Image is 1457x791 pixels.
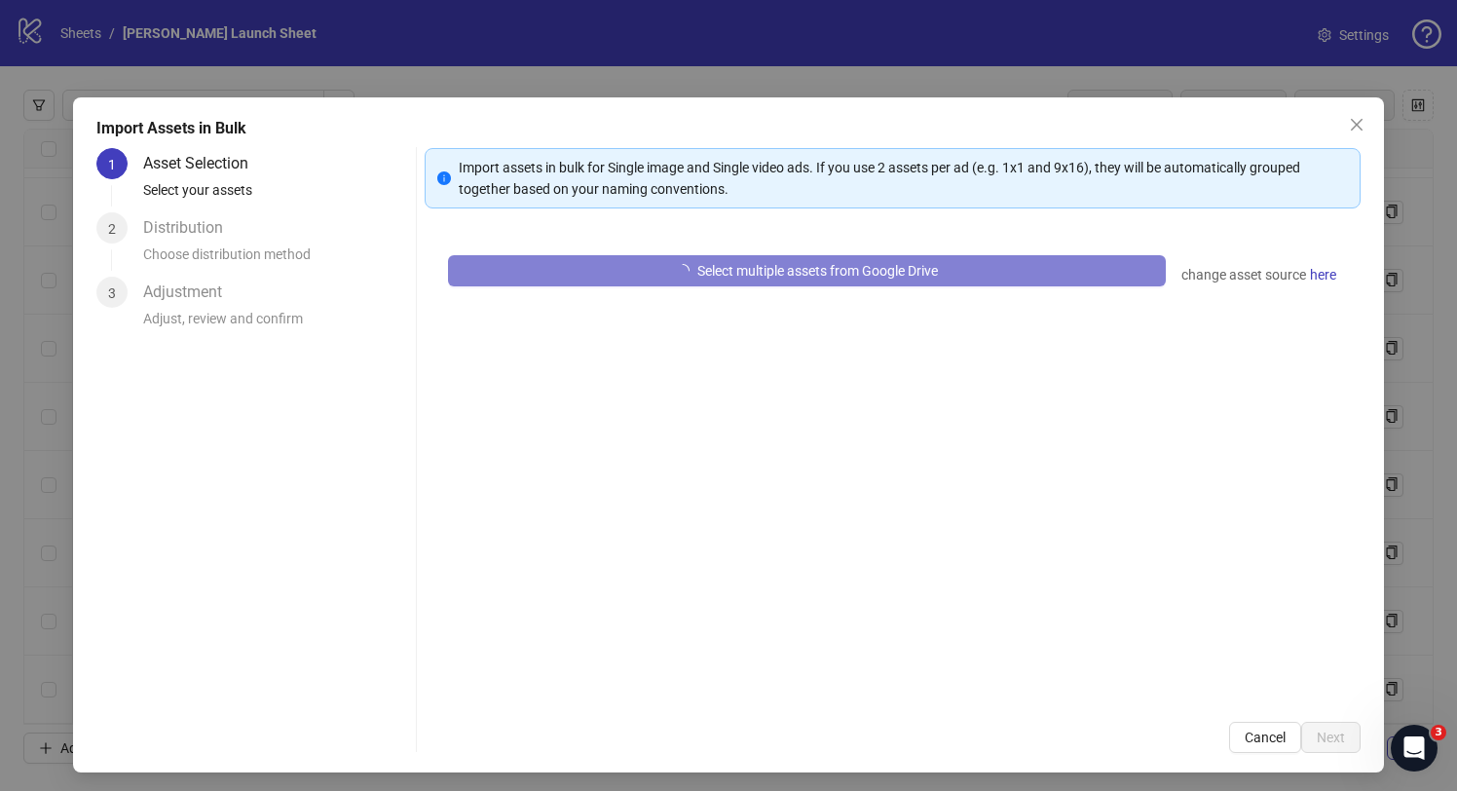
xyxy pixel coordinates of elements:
span: here [1310,264,1336,285]
span: 3 [1431,725,1446,740]
button: Select multiple assets from Google Drive [448,255,1166,286]
div: Select your assets [143,179,408,212]
div: Adjustment [143,277,238,308]
span: 3 [108,285,116,301]
button: Cancel [1229,722,1301,753]
a: here [1309,263,1337,286]
div: change asset source [1181,263,1337,286]
div: Distribution [143,212,239,244]
button: Next [1301,722,1361,753]
button: Close [1341,109,1372,140]
span: 2 [108,221,116,237]
iframe: Intercom live chat [1391,725,1438,772]
div: Import Assets in Bulk [96,117,1361,140]
div: Adjust, review and confirm [143,308,408,341]
span: 1 [108,157,116,172]
span: close [1349,117,1364,132]
span: loading [673,261,692,281]
span: Select multiple assets from Google Drive [697,263,938,279]
span: info-circle [437,171,451,185]
div: Choose distribution method [143,244,408,277]
span: Cancel [1245,730,1286,745]
div: Import assets in bulk for Single image and Single video ads. If you use 2 assets per ad (e.g. 1x1... [459,157,1348,200]
div: Asset Selection [143,148,264,179]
